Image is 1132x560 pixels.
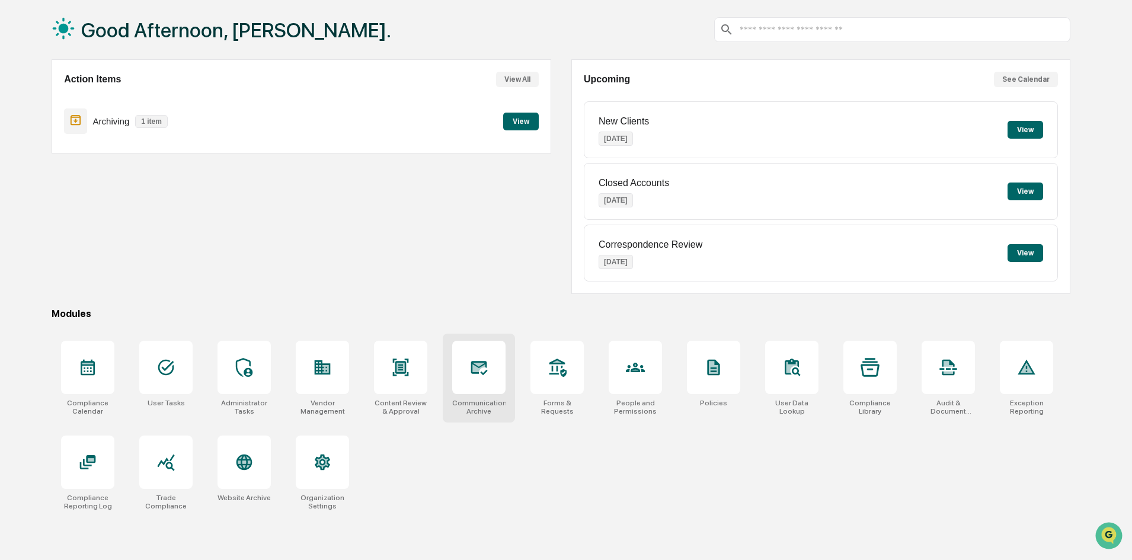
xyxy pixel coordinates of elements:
a: View [503,115,539,126]
span: Pylon [118,201,143,210]
p: [DATE] [599,132,633,146]
div: Content Review & Approval [374,399,427,415]
iframe: Open customer support [1094,521,1126,553]
img: 1746055101610-c473b297-6a78-478c-a979-82029cc54cd1 [12,91,33,112]
p: [DATE] [599,193,633,207]
h2: Upcoming [584,74,630,85]
button: View [1008,244,1043,262]
h1: Good Afternoon, [PERSON_NAME]. [81,18,391,42]
button: View [1008,183,1043,200]
a: 🔎Data Lookup [7,167,79,188]
button: View [1008,121,1043,139]
div: Vendor Management [296,399,349,415]
div: Trade Compliance [139,494,193,510]
p: How can we help? [12,25,216,44]
div: User Data Lookup [765,399,818,415]
div: User Tasks [148,399,185,407]
div: Compliance Reporting Log [61,494,114,510]
button: Start new chat [202,94,216,108]
p: New Clients [599,116,649,127]
div: People and Permissions [609,399,662,415]
p: Correspondence Review [599,239,702,250]
a: 🖐️Preclearance [7,145,81,166]
div: 🔎 [12,173,21,183]
div: 🖐️ [12,151,21,160]
div: Modules [52,308,1070,319]
div: Communications Archive [452,399,506,415]
span: Preclearance [24,149,76,161]
p: 1 item [135,115,168,128]
div: 🗄️ [86,151,95,160]
div: Start new chat [40,91,194,103]
h2: Action Items [64,74,121,85]
div: Policies [700,399,727,407]
div: We're available if you need us! [40,103,150,112]
button: View All [496,72,539,87]
div: Administrator Tasks [218,399,271,415]
button: View [503,113,539,130]
div: Compliance Calendar [61,399,114,415]
div: Organization Settings [296,494,349,510]
p: Closed Accounts [599,178,669,188]
div: Website Archive [218,494,271,502]
p: [DATE] [599,255,633,269]
button: See Calendar [994,72,1058,87]
span: Data Lookup [24,172,75,184]
span: Attestations [98,149,147,161]
p: Archiving [93,116,130,126]
a: 🗄️Attestations [81,145,152,166]
div: Audit & Document Logs [922,399,975,415]
div: Forms & Requests [530,399,584,415]
div: Exception Reporting [1000,399,1053,415]
div: Compliance Library [843,399,897,415]
a: Powered byPylon [84,200,143,210]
